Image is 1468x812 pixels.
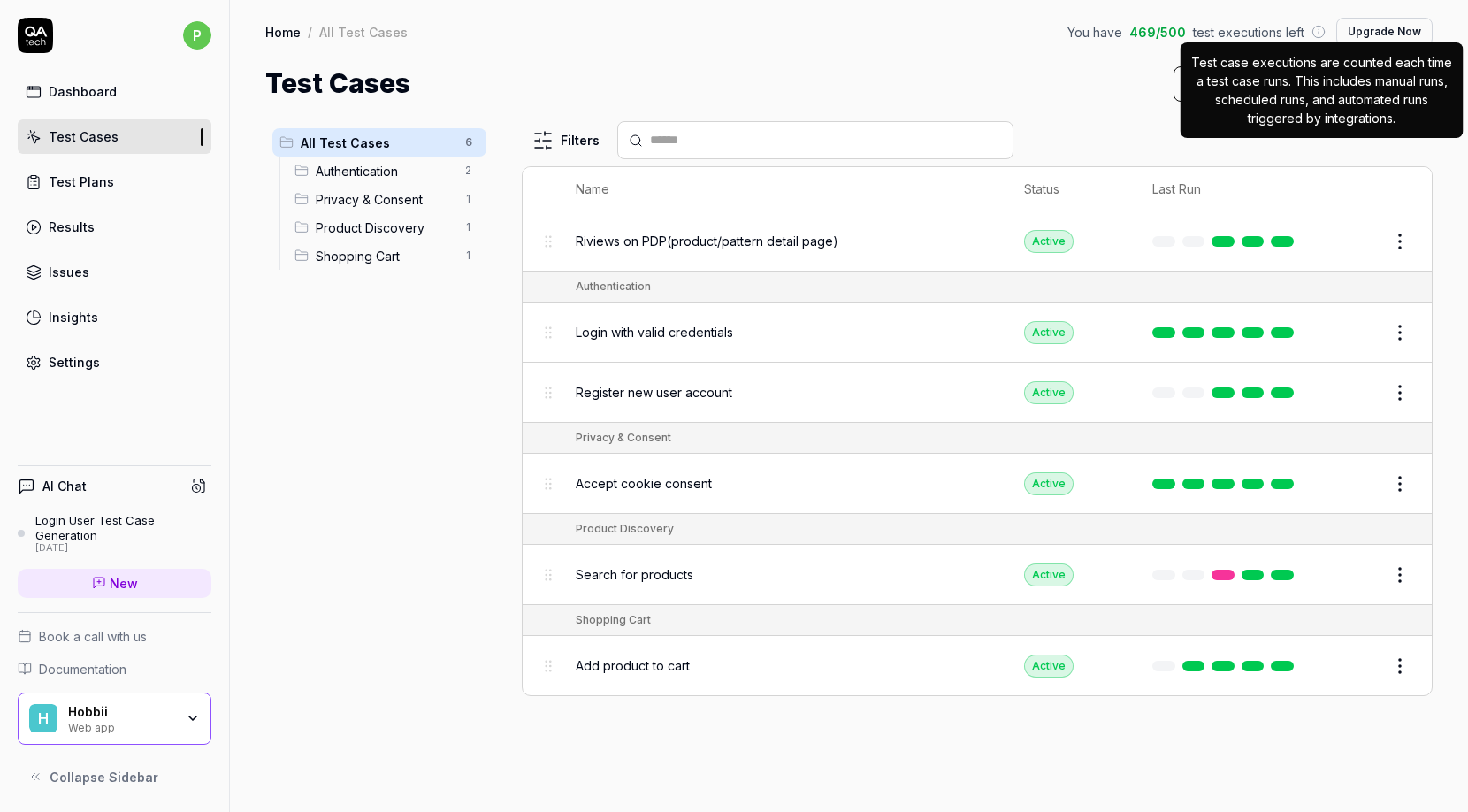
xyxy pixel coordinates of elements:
div: Privacy & Consent [576,430,671,446]
span: Accept cookie consent [576,474,712,493]
a: Insights [18,300,211,334]
span: Privacy & Consent [316,190,455,209]
button: Upgrade Now [1336,18,1433,46]
span: Search for products [576,565,693,584]
button: HHobbiiWeb app [18,693,211,746]
a: Login User Test Case Generation[DATE] [18,513,211,554]
a: Results [18,210,211,244]
a: Home [265,23,301,41]
tr: Riviews on PDP(product/pattern detail page)Active [523,211,1432,272]
th: Last Run [1135,167,1319,211]
div: Shopping Cart [576,612,651,628]
span: Login with valid credentials [576,323,733,341]
button: Collapse Sidebar [18,759,211,794]
span: Shopping Cart [316,247,455,265]
span: Add product to cart [576,656,690,675]
tr: Register new user accountActive [523,363,1432,423]
span: 1 [458,217,479,238]
div: Issues [49,263,89,281]
tr: Add product to cartActive [523,636,1432,695]
span: 1 [458,188,479,210]
a: New [18,569,211,598]
span: H [29,704,57,732]
div: / [308,23,312,41]
span: All Test Cases [301,134,455,152]
span: Riviews on PDP(product/pattern detail page) [576,232,838,250]
div: All Test Cases [319,23,408,41]
div: Drag to reorderAuthentication2 [287,157,486,185]
span: 469 / 500 [1129,23,1186,42]
div: Test Plans [49,172,114,191]
a: Documentation [18,660,211,678]
div: Insights [49,308,98,326]
span: Register new user account [576,383,732,402]
div: Settings [49,353,100,372]
tr: Accept cookie consentActive [523,454,1432,514]
button: Filters [522,123,610,158]
a: Book a call with us [18,627,211,646]
div: Results [49,218,95,236]
span: 6 [458,132,479,153]
span: test executions left [1193,23,1304,42]
span: 2 [458,160,479,181]
div: Test Cases [49,127,119,146]
th: Status [1006,167,1135,211]
span: Book a call with us [39,627,147,646]
div: Drag to reorderPrivacy & Consent1 [287,185,486,213]
a: Test Plans [18,165,211,199]
div: Active [1024,472,1074,495]
h1: Test Cases [265,64,410,103]
div: Hobbii [68,704,174,720]
div: Product Discovery [576,521,674,537]
a: Issues [18,255,211,289]
tr: Search for productsActive [523,545,1432,605]
div: Authentication [576,279,651,295]
button: p [183,18,211,53]
div: Active [1024,655,1074,678]
div: Active [1024,321,1074,344]
span: p [183,21,211,50]
a: Dashboard [18,74,211,109]
span: Product Discovery [316,218,455,237]
p: Test case executions are counted each time a test case runs. This includes manual runs, scheduled... [1191,53,1453,127]
span: You have [1067,23,1122,42]
div: Login User Test Case Generation [35,513,211,542]
span: 1 [458,245,479,266]
h4: AI Chat [42,477,87,495]
a: Test Cases [18,119,211,154]
span: Collapse Sidebar [50,768,158,786]
button: Add Test Case [1174,66,1316,102]
div: Drag to reorderProduct Discovery1 [287,213,486,241]
div: Web app [68,719,174,733]
span: New [110,574,138,593]
th: Name [558,167,1007,211]
div: Active [1024,230,1074,253]
a: Settings [18,345,211,379]
span: Documentation [39,660,126,678]
span: Authentication [316,162,455,180]
div: Active [1024,563,1074,586]
div: Drag to reorderShopping Cart1 [287,241,486,270]
div: [DATE] [35,542,211,555]
div: Active [1024,381,1074,404]
div: Dashboard [49,82,117,101]
tr: Login with valid credentialsActive [523,303,1432,363]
